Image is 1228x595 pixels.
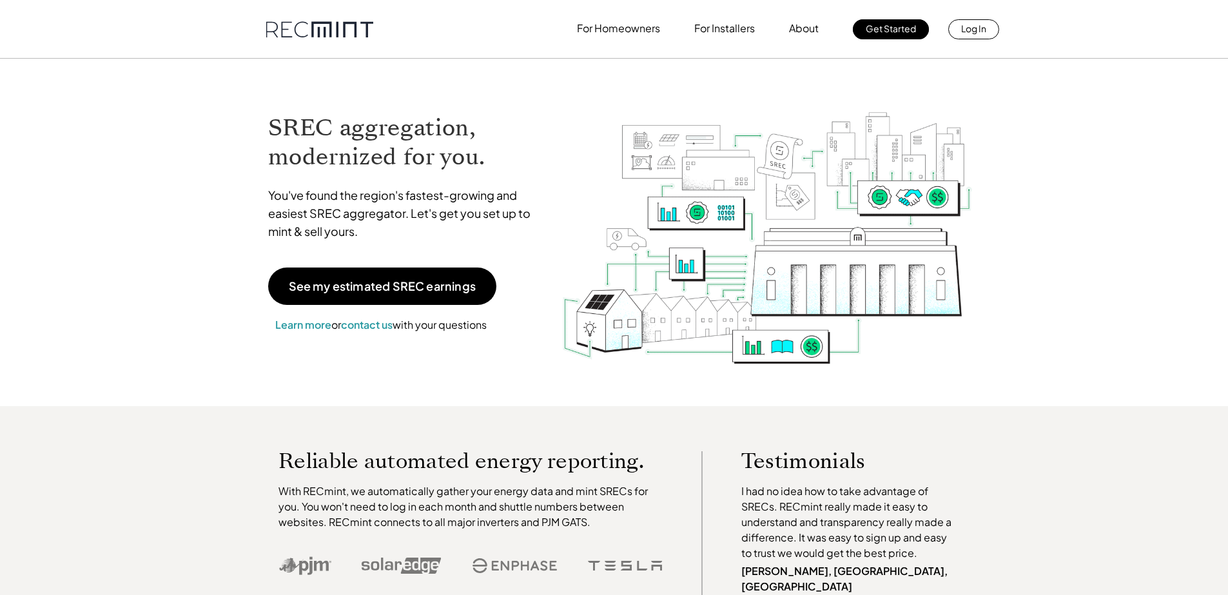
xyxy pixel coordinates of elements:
a: Get Started [853,19,929,39]
h1: SREC aggregation, modernized for you. [268,113,543,171]
p: You've found the region's fastest-growing and easiest SREC aggregator. Let's get you set up to mi... [268,186,543,240]
p: or with your questions [268,317,494,333]
p: See my estimated SREC earnings [289,280,476,292]
p: Get Started [866,19,916,37]
p: Log In [961,19,986,37]
a: contact us [341,318,393,331]
p: [PERSON_NAME], [GEOGRAPHIC_DATA], [GEOGRAPHIC_DATA] [741,563,958,594]
a: Learn more [275,318,331,331]
p: Testimonials [741,451,933,471]
a: Log In [948,19,999,39]
p: For Installers [694,19,755,37]
p: Reliable automated energy reporting. [278,451,663,471]
p: I had no idea how to take advantage of SRECs. RECmint really made it easy to understand and trans... [741,483,958,561]
p: About [789,19,819,37]
p: For Homeowners [577,19,660,37]
img: RECmint value cycle [561,78,973,367]
a: See my estimated SREC earnings [268,268,496,305]
p: With RECmint, we automatically gather your energy data and mint SRECs for you. You won't need to ... [278,483,663,530]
